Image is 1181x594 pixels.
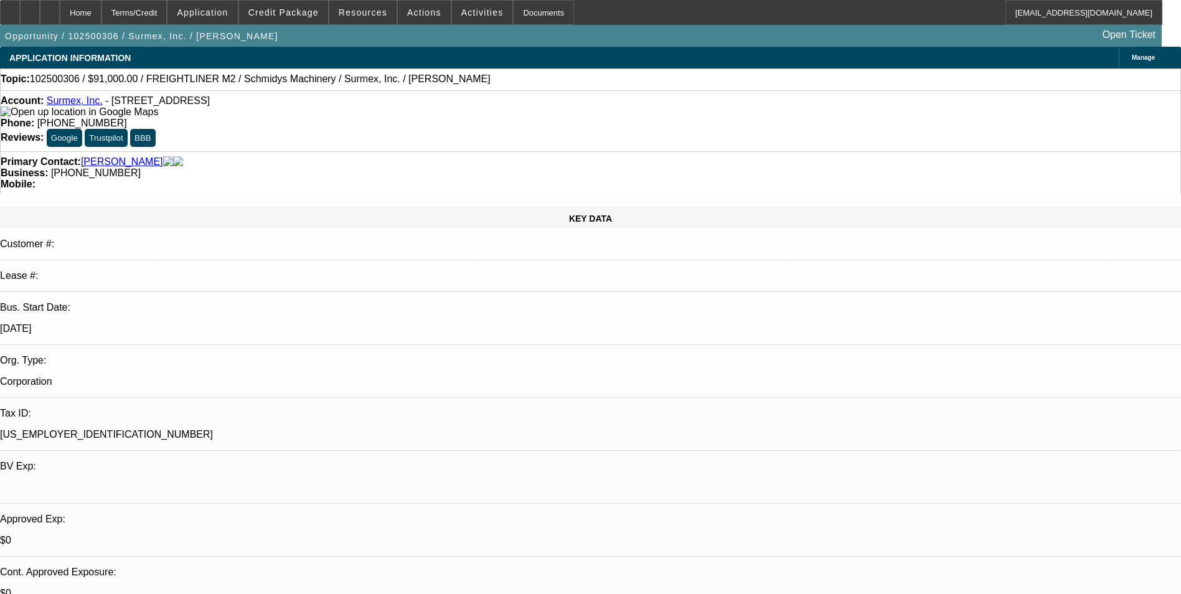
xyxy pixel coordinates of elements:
[177,7,228,17] span: Application
[1,156,81,167] strong: Primary Contact:
[1,132,44,143] strong: Reviews:
[47,95,103,106] a: Surmex, Inc.
[5,31,278,41] span: Opportunity / 102500306 / Surmex, Inc. / [PERSON_NAME]
[37,118,127,128] span: [PHONE_NUMBER]
[85,129,127,147] button: Trustpilot
[461,7,504,17] span: Activities
[1132,54,1155,61] span: Manage
[105,95,210,106] span: - [STREET_ADDRESS]
[398,1,451,24] button: Actions
[51,167,141,178] span: [PHONE_NUMBER]
[1,118,34,128] strong: Phone:
[81,156,163,167] a: [PERSON_NAME]
[1,179,35,189] strong: Mobile:
[1,167,48,178] strong: Business:
[173,156,183,167] img: linkedin-icon.png
[130,129,156,147] button: BBB
[339,7,387,17] span: Resources
[329,1,397,24] button: Resources
[167,1,237,24] button: Application
[1,106,158,118] img: Open up location in Google Maps
[30,73,491,85] span: 102500306 / $91,000.00 / FREIGHTLINER M2 / Schmidys Machinery / Surmex, Inc. / [PERSON_NAME]
[47,129,82,147] button: Google
[163,156,173,167] img: facebook-icon.png
[407,7,441,17] span: Actions
[9,53,131,63] span: APPLICATION INFORMATION
[452,1,513,24] button: Activities
[1,106,158,117] a: View Google Maps
[1,73,30,85] strong: Topic:
[248,7,319,17] span: Credit Package
[1,95,44,106] strong: Account:
[239,1,328,24] button: Credit Package
[569,214,612,224] span: KEY DATA
[1098,24,1160,45] a: Open Ticket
